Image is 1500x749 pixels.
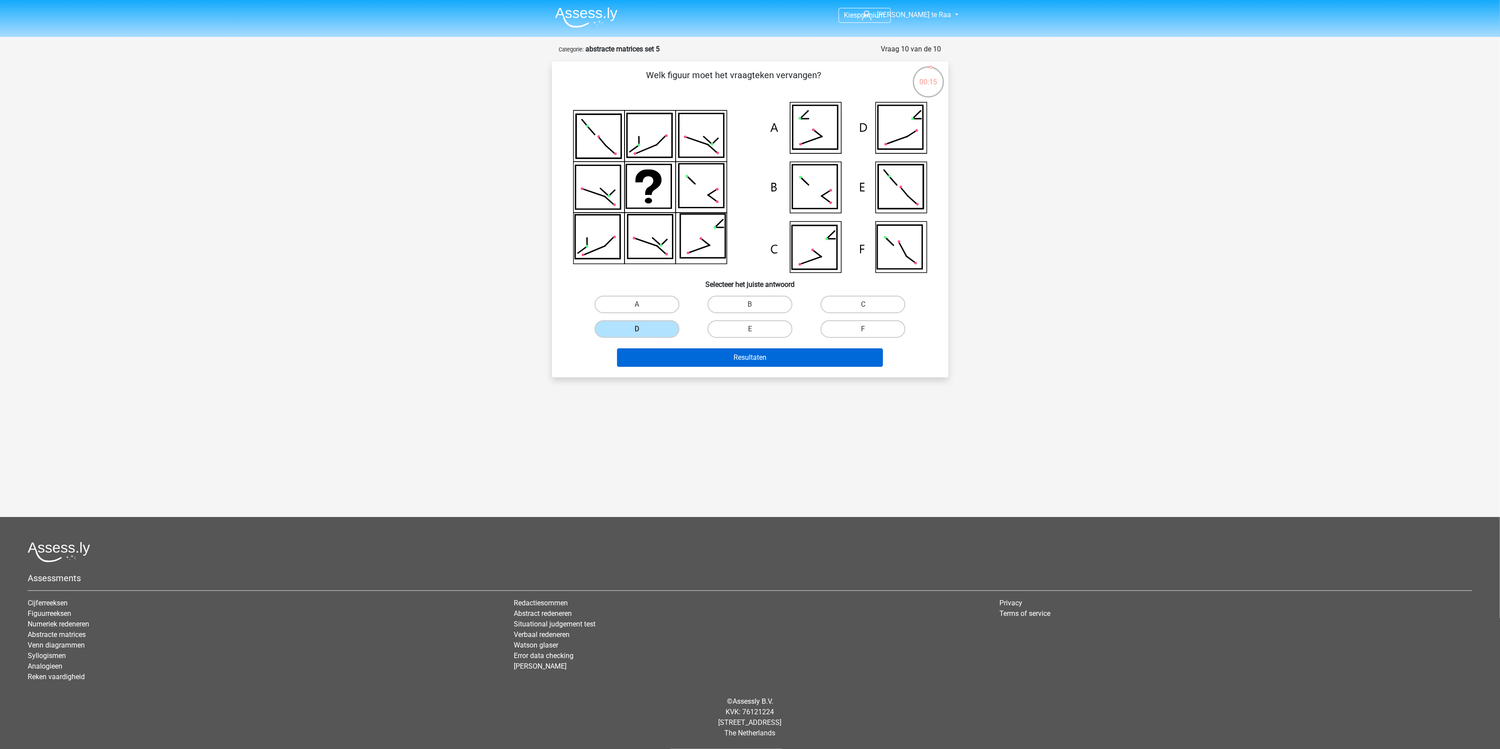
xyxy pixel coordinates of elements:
a: Error data checking [514,651,574,660]
a: Analogieen [28,662,62,670]
label: F [821,320,905,338]
a: Figuurreeksen [28,609,71,618]
a: Reken vaardigheid [28,673,85,681]
a: Terms of service [999,609,1050,618]
a: Assessly B.V. [733,697,773,706]
a: Kiespremium [839,9,890,21]
span: premium [857,11,885,19]
a: Situational judgement test [514,620,596,628]
h6: Selecteer het juiste antwoord [566,273,934,289]
a: Syllogismen [28,651,66,660]
a: Watson glaser [514,641,558,649]
div: © KVK: 76121224 [STREET_ADDRESS] The Netherlands [21,689,1479,745]
a: [PERSON_NAME] te Raa [858,10,952,20]
span: [PERSON_NAME] te Raa [877,11,951,19]
label: D [595,320,679,338]
a: Redactiesommen [514,599,568,607]
span: Kies [844,11,857,19]
p: Welk figuur moet het vraagteken vervangen? [566,69,901,95]
a: Privacy [999,599,1022,607]
a: Verbaal redeneren [514,630,570,639]
a: Numeriek redeneren [28,620,89,628]
a: Cijferreeksen [28,599,68,607]
label: C [821,296,905,313]
a: [PERSON_NAME] [514,662,567,670]
a: Venn diagrammen [28,641,85,649]
a: Abstract redeneren [514,609,572,618]
img: Assessly logo [28,542,90,562]
label: B [708,296,792,313]
label: E [708,320,792,338]
label: A [595,296,679,313]
button: Resultaten [617,348,883,367]
div: 00:15 [912,65,945,87]
h5: Assessments [28,573,1472,583]
strong: abstracte matrices set 5 [586,45,660,53]
small: Categorie: [559,46,584,53]
div: Vraag 10 van de 10 [881,44,941,54]
img: Assessly [555,7,617,28]
a: Abstracte matrices [28,630,86,639]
